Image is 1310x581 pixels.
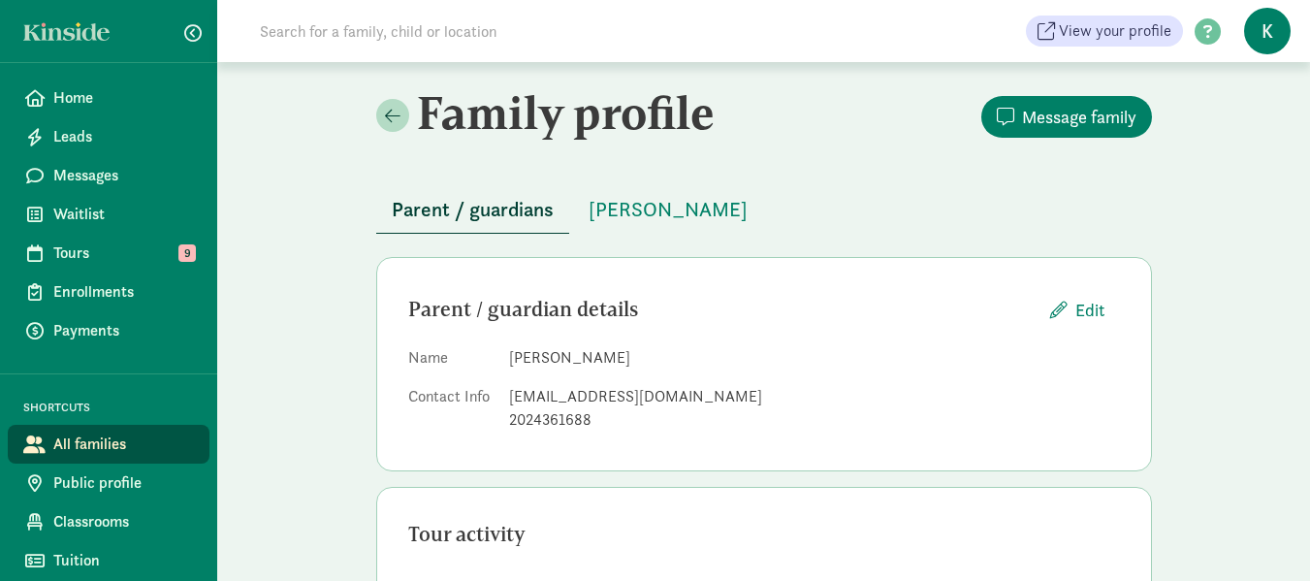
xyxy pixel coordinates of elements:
[981,96,1152,138] button: Message family
[53,471,194,495] span: Public profile
[8,234,209,273] a: Tours 9
[178,244,196,262] span: 9
[53,125,194,148] span: Leads
[1244,8,1291,54] span: K
[408,346,494,377] dt: Name
[573,199,763,221] a: [PERSON_NAME]
[8,79,209,117] a: Home
[53,510,194,533] span: Classrooms
[53,164,194,187] span: Messages
[376,199,569,221] a: Parent / guardians
[8,425,209,464] a: All families
[509,408,1120,432] div: 2024361688
[8,311,209,350] a: Payments
[1213,488,1310,581] iframe: Chat Widget
[1022,104,1136,130] span: Message family
[8,195,209,234] a: Waitlist
[53,433,194,456] span: All families
[248,12,792,50] input: Search for a family, child or location
[589,194,748,225] span: [PERSON_NAME]
[53,280,194,304] span: Enrollments
[573,186,763,233] button: [PERSON_NAME]
[53,86,194,110] span: Home
[8,502,209,541] a: Classrooms
[1026,16,1183,47] a: View your profile
[408,385,494,439] dt: Contact Info
[8,541,209,580] a: Tuition
[53,203,194,226] span: Waitlist
[509,385,1120,408] div: [EMAIL_ADDRESS][DOMAIN_NAME]
[53,242,194,265] span: Tours
[53,549,194,572] span: Tuition
[376,186,569,234] button: Parent / guardians
[8,156,209,195] a: Messages
[1075,297,1104,323] span: Edit
[8,273,209,311] a: Enrollments
[376,85,760,140] h2: Family profile
[53,319,194,342] span: Payments
[408,294,1035,325] div: Parent / guardian details
[1035,289,1120,331] button: Edit
[1059,19,1171,43] span: View your profile
[8,117,209,156] a: Leads
[392,194,554,225] span: Parent / guardians
[408,519,1120,550] div: Tour activity
[8,464,209,502] a: Public profile
[509,346,1120,370] dd: [PERSON_NAME]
